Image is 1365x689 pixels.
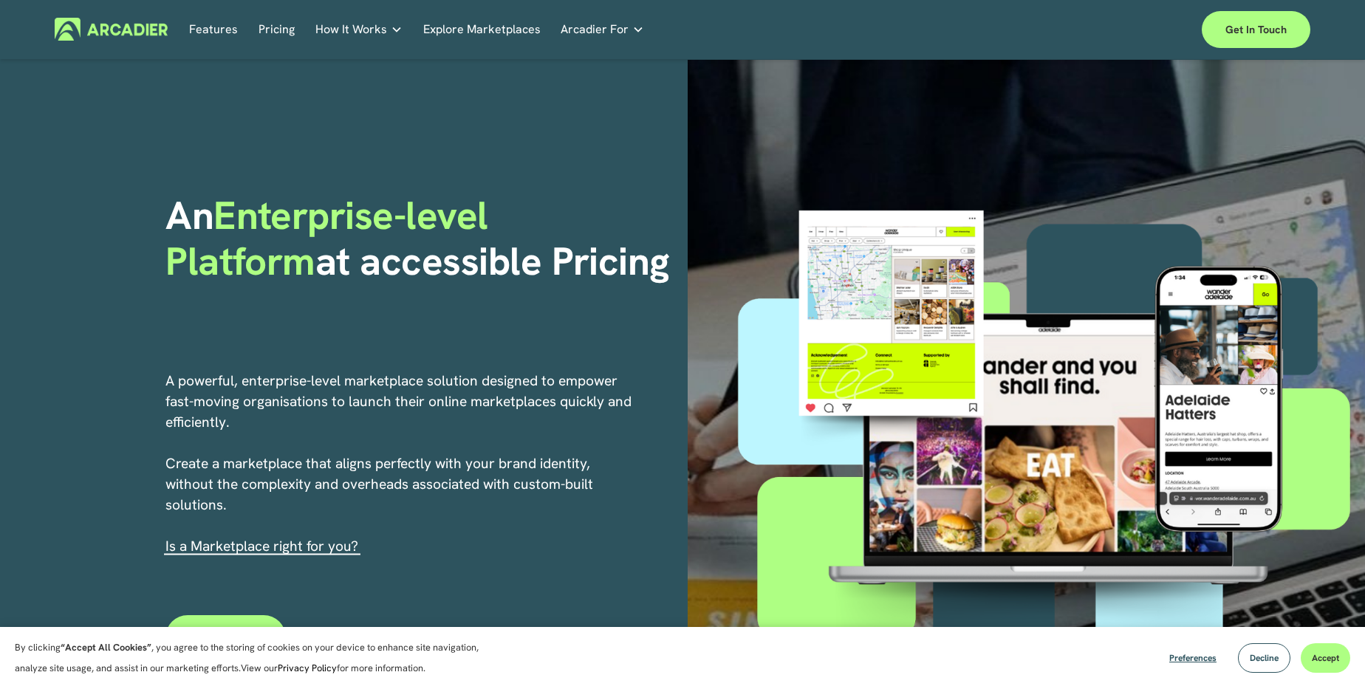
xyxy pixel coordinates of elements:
a: folder dropdown [561,18,644,41]
p: By clicking , you agree to the storing of cookies on your device to enhance site navigation, anal... [15,637,495,679]
a: Contact Us [165,615,286,659]
a: s a Marketplace right for you? [169,537,358,555]
button: Preferences [1158,643,1228,673]
span: I [165,537,358,555]
span: Enterprise-level Platform [165,190,498,287]
a: Get in touch [1202,11,1310,48]
span: Decline [1250,652,1279,664]
button: Accept [1301,643,1350,673]
a: folder dropdown [315,18,403,41]
span: Preferences [1169,652,1217,664]
a: Explore Marketplaces [423,18,541,41]
span: Accept [1312,652,1339,664]
a: Features [189,18,238,41]
a: Pricing [259,18,295,41]
strong: “Accept All Cookies” [61,641,151,654]
button: Decline [1238,643,1290,673]
h1: An at accessible Pricing [165,193,677,285]
a: Privacy Policy [278,662,337,674]
span: How It Works [315,19,387,40]
p: A powerful, enterprise-level marketplace solution designed to empower fast-moving organisations t... [165,371,634,557]
img: Arcadier [55,18,168,41]
span: Arcadier For [561,19,629,40]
